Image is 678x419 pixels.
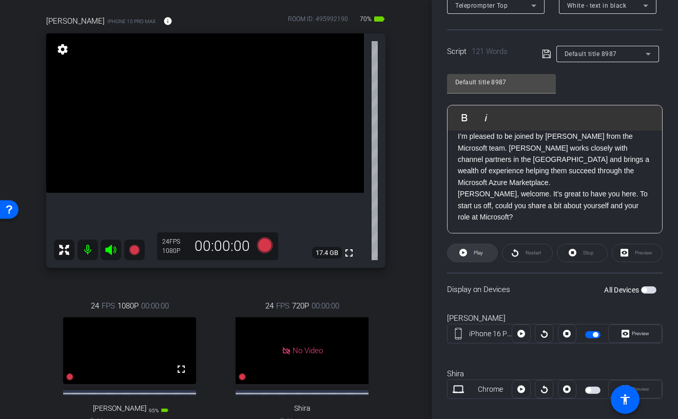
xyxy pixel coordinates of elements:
[188,238,257,255] div: 00:00:00
[565,50,617,58] span: Default title 8987
[469,384,512,395] div: Chrome
[447,313,663,324] div: [PERSON_NAME]
[472,47,508,56] span: 121 Words
[343,247,355,259] mat-icon: fullscreen
[312,247,342,259] span: 17.4 GB
[294,404,311,413] span: Shira
[476,107,496,128] button: Italic (⌘I)
[447,46,528,58] div: Script
[447,272,663,306] div: Display on Devices
[163,16,172,26] mat-icon: info
[604,285,641,295] label: All Devices
[608,324,662,343] button: Preview
[55,43,70,56] mat-icon: settings
[632,331,649,336] span: Preview
[458,188,652,223] p: [PERSON_NAME], welcome. It’s great to have you here. To start us off, could you share a bit about...
[455,107,474,128] button: Bold (⌘B)
[162,247,188,255] div: 1080P
[169,238,180,245] span: FPS
[175,363,187,375] mat-icon: fullscreen
[373,13,385,25] mat-icon: battery_std
[162,238,188,246] div: 24
[93,404,146,413] span: [PERSON_NAME]
[458,131,652,188] p: I’m pleased to be joined by [PERSON_NAME] from the Microsoft team. [PERSON_NAME] works closely wi...
[455,2,508,9] span: Teleprompter Top
[312,300,339,312] span: 00:00:00
[265,300,274,312] span: 24
[474,250,483,256] span: Play
[161,406,169,414] mat-icon: battery_std
[447,244,498,262] button: Play
[358,11,373,27] span: 70%
[288,14,348,29] div: ROOM ID: 495992190
[293,346,323,355] span: No Video
[619,393,631,406] mat-icon: accessibility
[141,300,169,312] span: 00:00:00
[469,329,512,339] div: iPhone 16 Pro
[102,300,115,312] span: FPS
[107,17,156,25] span: iPhone 15 Pro Max
[118,300,139,312] span: 1080P
[91,300,99,312] span: 24
[46,15,105,27] span: [PERSON_NAME]
[149,408,159,413] span: 95%
[447,368,663,380] div: Shira
[567,2,627,9] span: White - text in black
[292,300,309,312] span: 720P
[455,76,548,88] input: Title
[276,300,289,312] span: FPS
